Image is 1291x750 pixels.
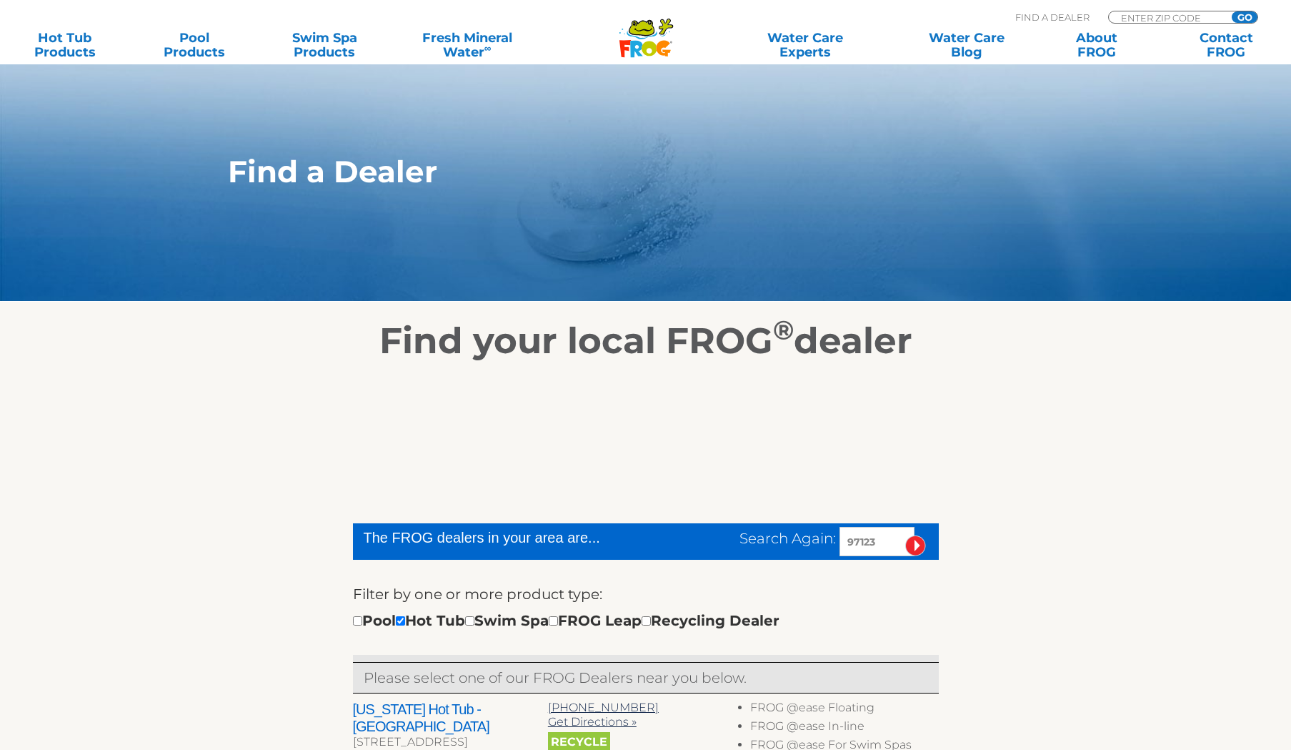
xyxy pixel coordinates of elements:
[750,719,938,738] li: FROG @ease In-line
[353,583,602,606] label: Filter by one or more product type:
[364,527,652,548] div: The FROG dealers in your area are...
[353,609,779,632] div: Pool Hot Tub Swim Spa FROG Leap Recycling Dealer
[144,31,245,59] a: PoolProducts
[739,530,836,547] span: Search Again:
[723,31,887,59] a: Water CareExperts
[773,314,794,346] sup: ®
[206,320,1085,362] h2: Find your local FROG dealer
[228,154,997,189] h1: Find a Dealer
[1232,11,1257,23] input: GO
[1015,11,1090,24] p: Find A Dealer
[274,31,375,59] a: Swim SpaProducts
[1176,31,1277,59] a: ContactFROG
[548,715,637,729] a: Get Directions »
[14,31,115,59] a: Hot TubProducts
[905,536,926,556] input: Submit
[1046,31,1147,59] a: AboutFROG
[1120,11,1216,24] input: Zip Code Form
[750,701,938,719] li: FROG @ease Floating
[916,31,1017,59] a: Water CareBlog
[404,31,530,59] a: Fresh MineralWater∞
[364,666,928,689] p: Please select one of our FROG Dealers near you below.
[548,701,659,714] a: [PHONE_NUMBER]
[353,701,548,735] h2: [US_STATE] Hot Tub - [GEOGRAPHIC_DATA]
[484,42,492,54] sup: ∞
[353,735,548,749] div: [STREET_ADDRESS]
